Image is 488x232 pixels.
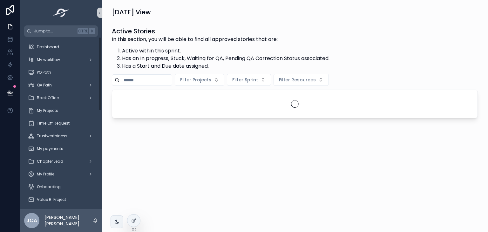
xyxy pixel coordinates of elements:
[24,25,98,37] button: Jump to...CtrlK
[24,143,98,154] a: My payments
[180,77,211,83] span: Filter Projects
[37,159,63,164] span: Chapter Lead
[24,156,98,167] a: Chapter Lead
[24,194,98,205] a: Value R. Project
[24,41,98,53] a: Dashboard
[37,184,61,189] span: Onboarding
[112,27,329,36] h1: Active Stories
[37,108,58,113] span: My Projects
[37,121,70,126] span: Time Off Request
[37,83,52,88] span: QA Path
[37,197,66,202] span: Value R. Project
[44,214,93,227] p: [PERSON_NAME] [PERSON_NAME]
[24,105,98,116] a: My Projects
[26,217,37,224] span: JCA
[175,74,224,86] button: Select Button
[90,29,95,34] span: K
[24,92,98,104] a: Back Office
[112,8,151,17] h1: [DATE] View
[232,77,258,83] span: Filter Sprint
[24,168,98,180] a: My Profile
[274,74,329,86] button: Select Button
[24,54,98,65] a: My workflow
[37,172,54,177] span: My Profile
[24,118,98,129] a: Time Off Request
[122,55,329,62] li: Has an In progress, Stuck, Waiting for QA, Pending QA Correction Status associated.
[37,44,59,50] span: Dashboard
[78,28,88,34] span: Ctrl
[279,77,316,83] span: Filter Resources
[37,57,60,62] span: My workflow
[122,62,329,70] li: Has a Start and Due date assigned.
[24,79,98,91] a: QA Path
[24,67,98,78] a: PO Path
[20,37,102,209] div: scrollable content
[37,146,63,151] span: My payments
[37,95,59,100] span: Back Office
[37,70,51,75] span: PO Path
[24,181,98,193] a: Onboarding
[51,8,71,18] img: App logo
[227,74,271,86] button: Select Button
[122,47,329,55] li: Active within this sprint.
[24,130,98,142] a: Trustworthiness
[37,133,67,139] span: Trustworthiness
[112,36,329,43] p: In this section, you will be able to find all approved stories that are:
[34,29,75,34] span: Jump to...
